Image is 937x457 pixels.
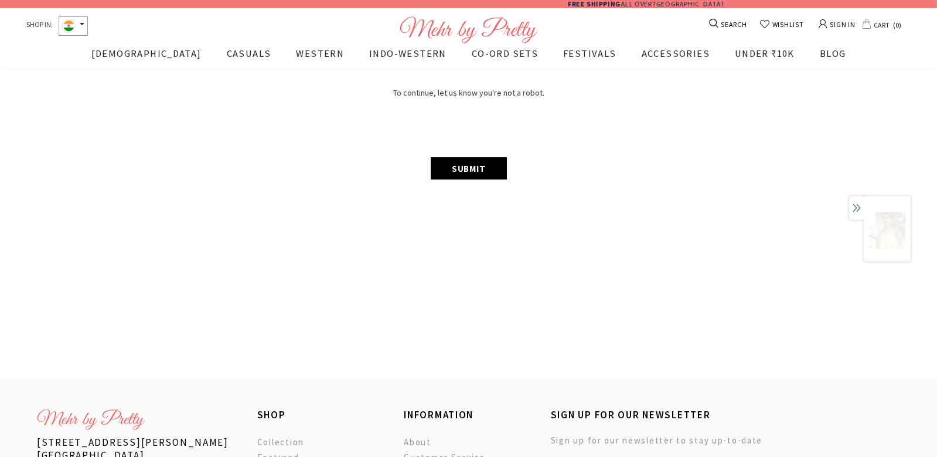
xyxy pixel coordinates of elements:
[735,48,795,60] span: UNDER ₹10K
[26,16,53,36] span: SHOP IN:
[563,46,616,67] a: FESTIVALS
[820,46,846,67] a: BLOG
[257,408,286,421] span: SHOP
[642,48,710,60] span: ACCESSORIES
[257,436,304,448] span: Collection
[819,15,855,33] a: SIGN IN
[869,212,905,248] img: 8_x300.png
[720,18,747,31] span: SEARCH
[257,435,304,450] a: Collection
[296,48,344,60] span: WESTERN
[227,46,271,67] a: CASUALS
[296,46,344,67] a: WESTERN
[400,16,537,43] img: Logo Footer
[369,46,447,67] a: INDO-WESTERN
[563,48,616,60] span: FESTIVALS
[404,435,431,450] a: About
[871,18,891,32] span: CART
[642,46,710,67] a: ACCESSORIES
[759,18,804,31] a: WISHLIST
[472,48,538,60] span: CO-ORD SETS
[891,18,904,32] span: 0
[820,48,846,60] span: BLOG
[551,435,762,446] span: Sign up for our newsletter to stay up-to-date
[322,86,615,99] p: To continue, let us know you're not a robot.
[472,46,538,67] a: CO-ORD SETS
[369,48,447,60] span: INDO-WESTERN
[710,18,747,31] a: SEARCH
[404,436,431,448] span: About
[380,99,557,144] iframe: Widget containing checkbox for hCaptcha security challenge
[862,18,904,32] a: CART 0
[735,46,795,67] a: UNDER ₹10K
[770,18,804,31] span: WISHLIST
[431,157,507,180] input: Submit
[827,16,855,31] span: SIGN IN
[227,48,271,60] span: CASUALS
[551,408,711,421] span: SIGN UP FOR OUR NEWSLETTER
[91,48,202,60] span: [DEMOGRAPHIC_DATA]
[37,409,145,430] img: bottom-logo_x36.png
[91,46,202,67] a: [DEMOGRAPHIC_DATA]
[404,408,473,421] span: INFORMATION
